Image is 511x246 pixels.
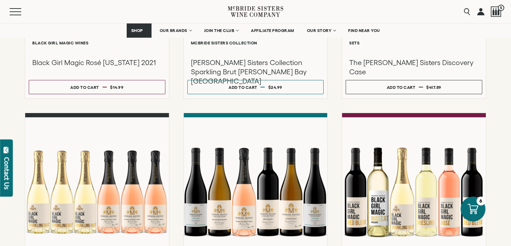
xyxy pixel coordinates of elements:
[344,23,385,38] a: FIND NEAR YOU
[131,28,143,33] span: SHOP
[155,23,196,38] a: OUR BRANDS
[127,23,152,38] a: SHOP
[32,58,162,67] h3: Black Girl Magic Rosé [US_STATE] 2021
[268,85,282,90] span: $24.99
[477,197,485,205] div: 6
[302,23,340,38] a: OUR STORY
[246,23,299,38] a: AFFILIATE PROGRAM
[387,82,416,92] div: Add to cart
[349,41,479,45] h6: Sets
[229,82,257,92] div: Add to cart
[199,23,243,38] a: JOIN THE CLUB
[346,80,482,94] button: Add to cart $417.89
[426,85,441,90] span: $417.89
[348,28,380,33] span: FIND NEAR YOU
[110,85,123,90] span: $14.99
[204,28,235,33] span: JOIN THE CLUB
[32,41,162,45] h6: Black Girl Magic Wines
[498,5,504,11] span: 5
[191,41,320,45] h6: McBride Sisters Collection
[160,28,187,33] span: OUR BRANDS
[349,58,479,76] h3: The [PERSON_NAME] Sisters Discovery Case
[187,80,324,94] button: Add to cart $24.99
[307,28,332,33] span: OUR STORY
[70,82,99,92] div: Add to cart
[3,157,10,189] div: Contact Us
[191,58,320,86] h3: [PERSON_NAME] Sisters Collection Sparkling Brut [PERSON_NAME] Bay [GEOGRAPHIC_DATA]
[10,8,35,15] button: Mobile Menu Trigger
[29,80,165,94] button: Add to cart $14.99
[251,28,294,33] span: AFFILIATE PROGRAM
